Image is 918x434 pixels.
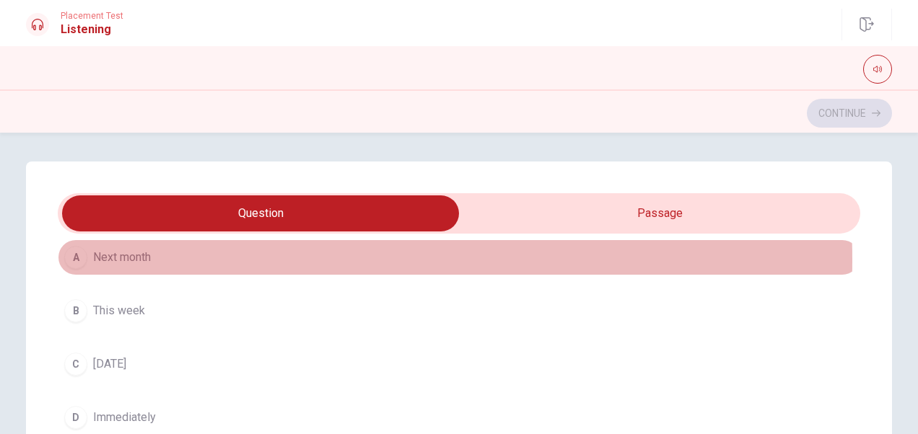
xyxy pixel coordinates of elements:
div: C [64,353,87,376]
button: C[DATE] [58,346,860,382]
div: A [64,246,87,269]
span: [DATE] [93,355,126,373]
span: Next month [93,249,151,266]
span: This week [93,302,145,319]
div: B [64,299,87,322]
button: BThis week [58,293,860,329]
span: Immediately [93,409,156,426]
span: Placement Test [61,11,123,21]
div: D [64,406,87,429]
h1: Listening [61,21,123,38]
button: ANext month [58,239,860,275]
